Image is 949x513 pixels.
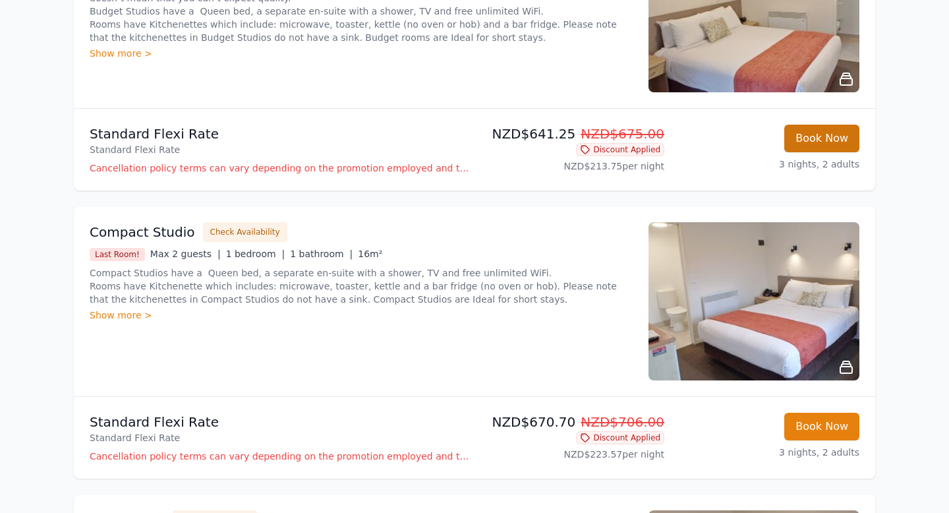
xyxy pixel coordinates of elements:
[358,249,382,259] span: 16m²
[290,249,353,259] span: 1 bathroom |
[784,125,859,152] button: Book Now
[675,446,859,459] p: 3 nights, 2 adults
[581,126,664,142] span: NZD$675.00
[203,222,287,242] button: Check Availability
[90,162,469,175] p: Cancellation policy terms can vary depending on the promotion employed and the time of stay of th...
[576,143,664,156] span: Discount Applied
[90,125,469,143] p: Standard Flexi Rate
[150,249,221,259] span: Max 2 guests |
[480,413,664,431] p: NZD$670.70
[576,431,664,444] span: Discount Applied
[90,223,195,241] h3: Compact Studio
[90,431,469,444] p: Standard Flexi Rate
[90,266,633,306] p: Compact Studios have a Queen bed, a separate en-suite with a shower, TV and free unlimited WiFi. ...
[581,414,664,430] span: NZD$706.00
[226,249,285,259] span: 1 bedroom |
[480,160,664,173] p: NZD$213.75 per night
[784,413,859,440] button: Book Now
[90,248,145,261] span: Last Room!
[90,413,469,431] p: Standard Flexi Rate
[90,143,469,156] p: Standard Flexi Rate
[675,158,859,171] p: 3 nights, 2 adults
[90,47,633,60] div: Show more >
[90,309,633,322] div: Show more >
[480,448,664,461] p: NZD$223.57 per night
[480,125,664,143] p: NZD$641.25
[90,450,469,463] p: Cancellation policy terms can vary depending on the promotion employed and the time of stay of th...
